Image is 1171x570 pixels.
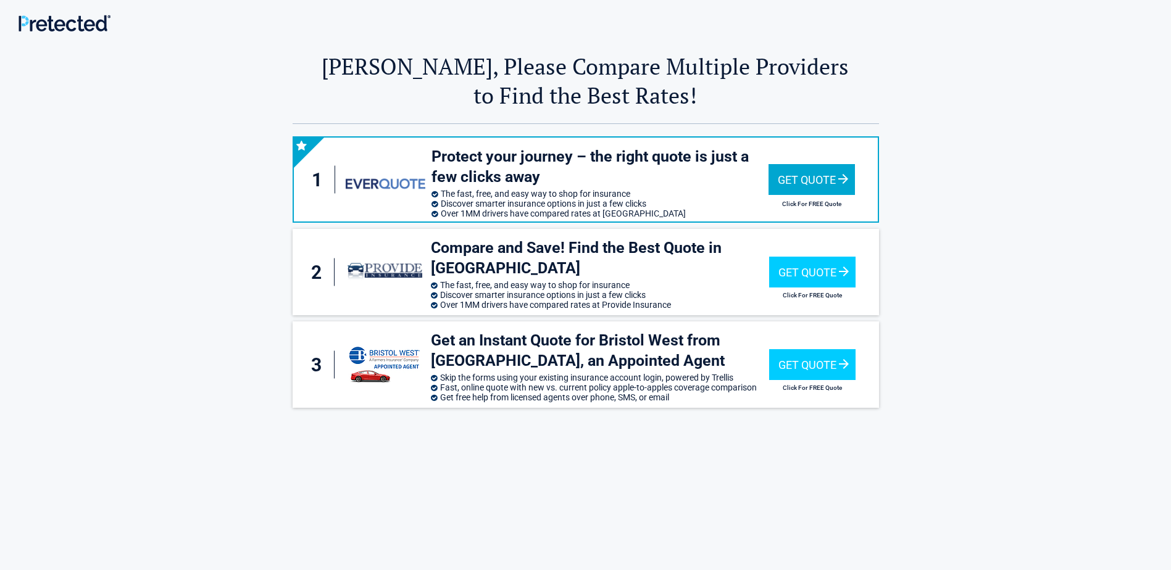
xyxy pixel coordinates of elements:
li: Over 1MM drivers have compared rates at Provide Insurance [431,300,769,310]
li: Get free help from licensed agents over phone, SMS, or email [431,392,769,402]
li: Fast, online quote with new vs. current policy apple-to-apples coverage comparison [431,382,769,392]
img: everquote's logo [346,178,425,189]
h2: Click For FREE Quote [769,292,856,299]
h2: Click For FREE Quote [769,200,855,207]
li: Over 1MM drivers have compared rates at [GEOGRAPHIC_DATA] [431,209,769,218]
div: Get Quote [769,257,856,287]
li: The fast, free, and easy way to shop for insurance [431,189,769,199]
li: Discover smarter insurance options in just a few clicks [431,290,769,300]
h3: Protect your journey – the right quote is just a few clicks away [431,147,769,187]
div: Get Quote [769,349,856,380]
h2: [PERSON_NAME], Please Compare Multiple Providers to Find the Best Rates! [293,52,879,110]
img: Main Logo [19,15,110,31]
img: provide-insurance's logo [345,253,425,291]
h3: Get an Instant Quote for Bristol West from [GEOGRAPHIC_DATA], an Appointed Agent [431,331,769,371]
div: 3 [305,351,335,379]
div: 2 [305,258,335,286]
img: savvy's logo [348,344,422,386]
div: 1 [306,166,336,194]
li: Discover smarter insurance options in just a few clicks [431,199,769,209]
h2: Click For FREE Quote [769,384,856,391]
div: Get Quote [769,164,855,195]
li: Skip the forms using your existing insurance account login, powered by Trellis [431,373,769,382]
li: The fast, free, and easy way to shop for insurance [431,280,769,290]
h3: Compare and Save! Find the Best Quote in [GEOGRAPHIC_DATA] [431,238,769,278]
